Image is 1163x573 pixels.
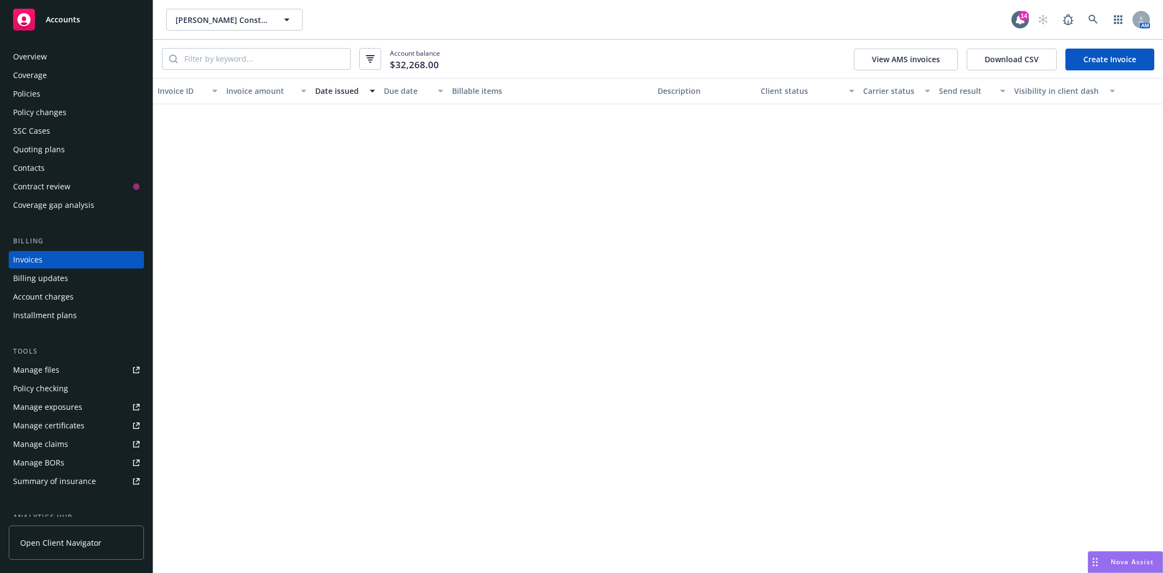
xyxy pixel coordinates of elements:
div: Drag to move [1088,552,1102,572]
div: Policy checking [13,380,68,397]
div: Billable items [452,85,649,97]
a: Summary of insurance [9,473,144,490]
div: Analytics hub [9,512,144,523]
button: Nova Assist [1088,551,1163,573]
div: Send result [939,85,993,97]
div: SSC Cases [13,122,50,140]
div: Policies [13,85,40,103]
span: Accounts [46,15,80,24]
div: Quoting plans [13,141,65,158]
div: Tools [9,346,144,357]
a: Coverage [9,67,144,84]
div: Contract review [13,178,70,195]
a: Quoting plans [9,141,144,158]
div: Due date [384,85,432,97]
span: Open Client Navigator [20,537,101,548]
div: Client status [761,85,843,97]
div: Visibility in client dash [1014,85,1103,97]
button: Invoice amount [222,78,311,104]
button: Description [653,78,756,104]
a: Report a Bug [1057,9,1079,31]
span: [PERSON_NAME] Construction Co., Inc. [176,14,270,26]
div: Manage certificates [13,417,85,434]
button: View AMS invoices [854,49,958,70]
div: Invoices [13,251,43,268]
a: Manage BORs [9,454,144,471]
div: Summary of insurance [13,473,96,490]
a: Contacts [9,159,144,177]
button: Due date [379,78,448,104]
a: Search [1082,9,1104,31]
a: SSC Cases [9,122,144,140]
span: $32,268.00 [390,58,439,72]
a: Billing updates [9,270,144,287]
a: Create Invoice [1065,49,1154,70]
button: [PERSON_NAME] Construction Co., Inc. [166,9,303,31]
button: Date issued [311,78,379,104]
input: Filter by keyword... [178,49,350,69]
a: Policies [9,85,144,103]
a: Invoices [9,251,144,268]
div: Carrier status [863,85,918,97]
a: Start snowing [1032,9,1054,31]
div: Account charges [13,288,74,306]
button: Billable items [448,78,653,104]
div: Invoice amount [226,85,294,97]
div: Date issued [315,85,363,97]
a: Policy changes [9,104,144,121]
div: Contacts [13,159,45,177]
a: Manage certificates [9,417,144,434]
a: Switch app [1107,9,1129,31]
div: Overview [13,48,47,65]
a: Accounts [9,4,144,35]
span: Account balance [390,49,440,69]
svg: Search [169,55,178,63]
div: Billing [9,236,144,247]
div: Policy changes [13,104,67,121]
div: Manage files [13,361,59,379]
div: Manage claims [13,435,68,453]
a: Manage exposures [9,398,144,416]
a: Contract review [9,178,144,195]
span: Nova Assist [1111,557,1154,566]
div: Billing updates [13,270,68,287]
a: Overview [9,48,144,65]
button: Client status [756,78,859,104]
button: Download CSV [967,49,1057,70]
div: Coverage gap analysis [13,196,94,214]
a: Account charges [9,288,144,306]
div: Manage BORs [13,454,64,471]
div: Invoice ID [158,85,206,97]
a: Manage claims [9,435,144,453]
div: Installment plans [13,307,77,324]
button: Invoice ID [153,78,222,104]
a: Installment plans [9,307,144,324]
button: Visibility in client dash [1010,78,1119,104]
button: Carrier status [859,78,934,104]
a: Coverage gap analysis [9,196,144,214]
div: 14 [1019,11,1029,21]
div: Manage exposures [13,398,82,416]
a: Manage files [9,361,144,379]
div: Description [658,85,752,97]
button: Send result [935,78,1010,104]
div: Coverage [13,67,47,84]
a: Policy checking [9,380,144,397]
